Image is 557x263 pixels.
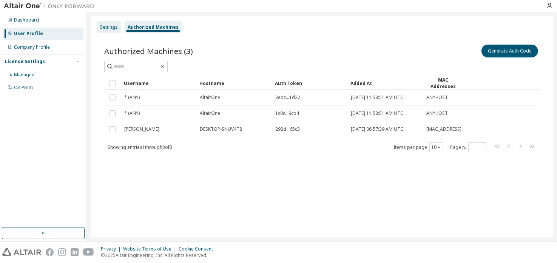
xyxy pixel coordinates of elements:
[426,126,461,132] span: [MAC_ADDRESS]
[14,85,33,91] div: On Prem
[123,246,179,252] div: Website Terms of Use
[108,144,172,150] span: Showing entries 1 through 3 of 3
[2,248,41,256] img: altair_logo.svg
[128,24,179,30] div: Authorized Machines
[431,144,441,150] button: 10
[58,248,66,256] img: instagram.svg
[5,59,45,65] div: License Settings
[14,17,39,23] div: Dashboard
[14,72,35,78] div: Managed
[71,248,79,256] img: linkedin.svg
[275,126,300,132] span: 292d...65c3
[393,142,443,152] span: Items per page
[101,252,218,258] p: © 2025 Altair Engineering, Inc. All Rights Reserved.
[275,94,300,101] span: 3edc...1d22
[100,24,118,30] div: Settings
[199,77,269,89] div: Hostname
[426,94,448,101] span: ANYHOST
[200,110,220,116] span: AltairOne
[124,94,140,101] span: * (ANY)
[426,110,448,116] span: ANYHOST
[200,94,220,101] span: AltairOne
[14,31,43,37] div: User Profile
[14,44,50,50] div: Company Profile
[124,77,193,89] div: Username
[101,246,123,252] div: Privacy
[481,45,538,57] button: Generate Auth Code
[275,110,299,116] span: 1c0c...9cb4
[179,246,218,252] div: Cookie Consent
[275,77,344,89] div: Auth Token
[104,46,193,56] span: Authorized Machines (3)
[83,248,94,256] img: youtube.svg
[200,126,242,132] span: DESKTOP-SNUV4T8
[124,126,159,132] span: [PERSON_NAME]
[351,126,403,132] span: [DATE] 06:57:39 AM UTC
[351,94,403,101] span: [DATE] 11:58:51 AM UTC
[46,248,54,256] img: facebook.svg
[351,110,403,116] span: [DATE] 11:58:51 AM UTC
[350,77,420,89] div: Added At
[426,77,460,90] div: MAC Addresses
[4,2,98,10] img: Altair One
[450,142,486,152] span: Page n.
[124,110,140,116] span: * (ANY)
